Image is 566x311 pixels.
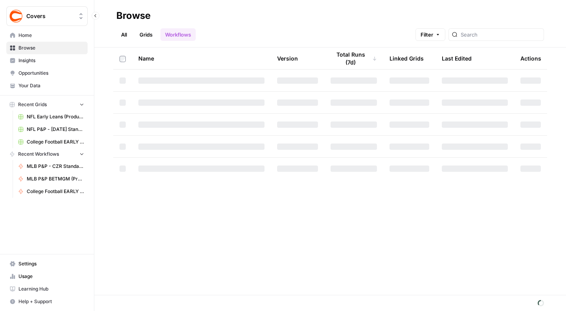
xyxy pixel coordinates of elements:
a: Usage [6,270,88,283]
a: Home [6,29,88,42]
a: Insights [6,54,88,67]
div: Name [138,48,265,69]
span: Covers [26,12,74,20]
span: Settings [18,260,84,267]
span: Browse [18,44,84,52]
a: NFL P&P - [DATE] Standard (Production) Grid [15,123,88,136]
span: College Football EARLY LEANS (Production) Grid (1) [27,138,84,145]
span: NFL Early Leans (Production) Grid [27,113,84,120]
span: Recent Grids [18,101,47,108]
a: Browse [6,42,88,54]
span: MLB P&P - CZR Standard (Production) [27,163,84,170]
a: MLB P&P - CZR Standard (Production) [15,160,88,173]
button: Filter [415,28,445,41]
span: NFL P&P - [DATE] Standard (Production) Grid [27,126,84,133]
a: Workflows [160,28,196,41]
div: Version [277,48,298,69]
a: Your Data [6,79,88,92]
span: Usage [18,273,84,280]
a: College Football EARLY LEANS (Production) Grid (1) [15,136,88,148]
div: Linked Grids [390,48,424,69]
span: Insights [18,57,84,64]
div: Actions [520,48,541,69]
span: Learning Hub [18,285,84,293]
div: Last Edited [442,48,472,69]
button: Recent Grids [6,99,88,110]
span: College Football EARLY LEANS (Production) [27,188,84,195]
span: Your Data [18,82,84,89]
a: All [116,28,132,41]
a: Learning Hub [6,283,88,295]
input: Search [461,31,540,39]
a: College Football EARLY LEANS (Production) [15,185,88,198]
a: MLB P&P BETMGM (Production) [15,173,88,185]
div: Total Runs (7d) [331,48,377,69]
span: Help + Support [18,298,84,305]
img: Covers Logo [9,9,23,23]
span: Recent Workflows [18,151,59,158]
a: Settings [6,258,88,270]
div: Browse [116,9,151,22]
button: Recent Workflows [6,148,88,160]
span: Filter [421,31,433,39]
a: Grids [135,28,157,41]
span: MLB P&P BETMGM (Production) [27,175,84,182]
a: Opportunities [6,67,88,79]
button: Workspace: Covers [6,6,88,26]
a: NFL Early Leans (Production) Grid [15,110,88,123]
span: Opportunities [18,70,84,77]
span: Home [18,32,84,39]
button: Help + Support [6,295,88,308]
